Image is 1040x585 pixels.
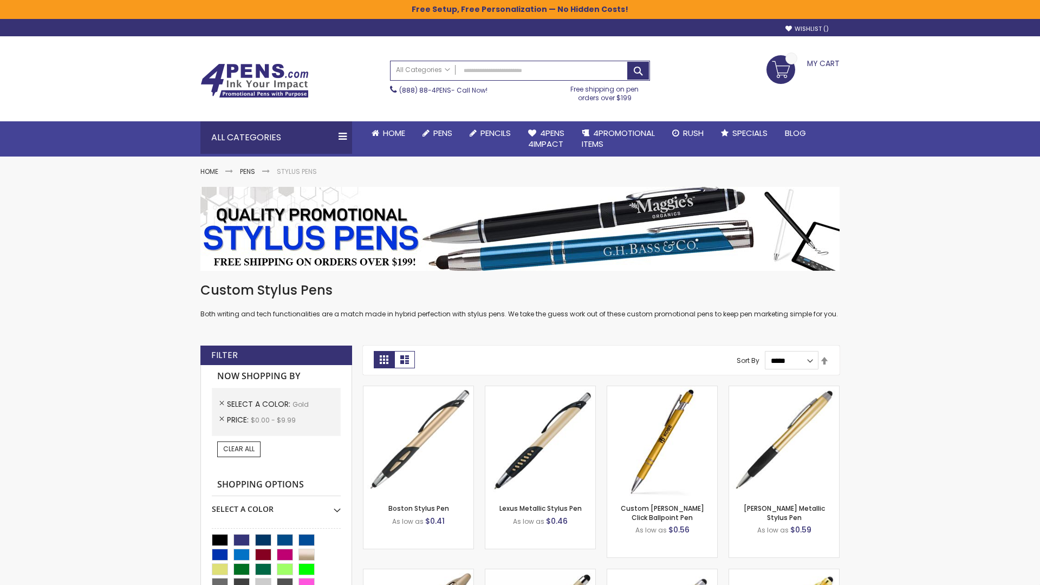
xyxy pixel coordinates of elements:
[200,282,840,319] div: Both writing and tech functionalities are a match made in hybrid perfection with stylus pens. We ...
[212,365,341,388] strong: Now Shopping by
[227,399,292,409] span: Select A Color
[664,121,712,145] a: Rush
[383,127,405,139] span: Home
[790,524,811,535] span: $0.59
[757,525,789,535] span: As low as
[485,569,595,578] a: Islander Softy Metallic Gel Pen with Stylus-Gold
[480,127,511,139] span: Pencils
[251,415,296,425] span: $0.00 - $9.99
[635,525,667,535] span: As low as
[683,127,704,139] span: Rush
[528,127,564,149] span: 4Pens 4impact
[200,282,840,299] h1: Custom Stylus Pens
[399,86,487,95] span: - Call Now!
[363,569,473,578] a: Twist Highlighter-Pen Stylus Combo-Gold
[240,167,255,176] a: Pens
[277,167,317,176] strong: Stylus Pens
[433,127,452,139] span: Pens
[519,121,573,157] a: 4Pens4impact
[396,66,450,74] span: All Categories
[729,386,839,395] a: Lory Metallic Stylus Pen-Gold
[212,496,341,515] div: Select A Color
[374,351,394,368] strong: Grid
[223,444,255,453] span: Clear All
[363,386,473,496] img: Boston Stylus Pen-Gold
[607,386,717,395] a: Custom Alex II Click Ballpoint Pen-Gold
[729,386,839,496] img: Lory Metallic Stylus Pen-Gold
[292,400,309,409] span: Gold
[200,121,352,154] div: All Categories
[573,121,664,157] a: 4PROMOTIONALITEMS
[607,386,717,496] img: Custom Alex II Click Ballpoint Pen-Gold
[425,516,445,526] span: $0.41
[785,25,829,33] a: Wishlist
[363,121,414,145] a: Home
[217,441,261,457] a: Clear All
[227,414,251,425] span: Price
[607,569,717,578] a: Cali Custom Stylus Gel pen-Gold
[744,504,825,522] a: [PERSON_NAME] Metallic Stylus Pen
[212,473,341,497] strong: Shopping Options
[399,86,451,95] a: (888) 88-4PENS
[388,504,449,513] a: Boston Stylus Pen
[785,127,806,139] span: Blog
[414,121,461,145] a: Pens
[211,349,238,361] strong: Filter
[485,386,595,395] a: Lexus Metallic Stylus Pen-Gold
[461,121,519,145] a: Pencils
[732,127,768,139] span: Specials
[560,81,651,102] div: Free shipping on pen orders over $199
[499,504,582,513] a: Lexus Metallic Stylus Pen
[621,504,704,522] a: Custom [PERSON_NAME] Click Ballpoint Pen
[363,386,473,395] a: Boston Stylus Pen-Gold
[513,517,544,526] span: As low as
[200,187,840,271] img: Stylus Pens
[729,569,839,578] a: I-Stylus-Slim-Gold-Gold
[391,61,456,79] a: All Categories
[200,167,218,176] a: Home
[200,63,309,98] img: 4Pens Custom Pens and Promotional Products
[712,121,776,145] a: Specials
[668,524,690,535] span: $0.56
[546,516,568,526] span: $0.46
[392,517,424,526] span: As low as
[737,356,759,365] label: Sort By
[582,127,655,149] span: 4PROMOTIONAL ITEMS
[776,121,815,145] a: Blog
[485,386,595,496] img: Lexus Metallic Stylus Pen-Gold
